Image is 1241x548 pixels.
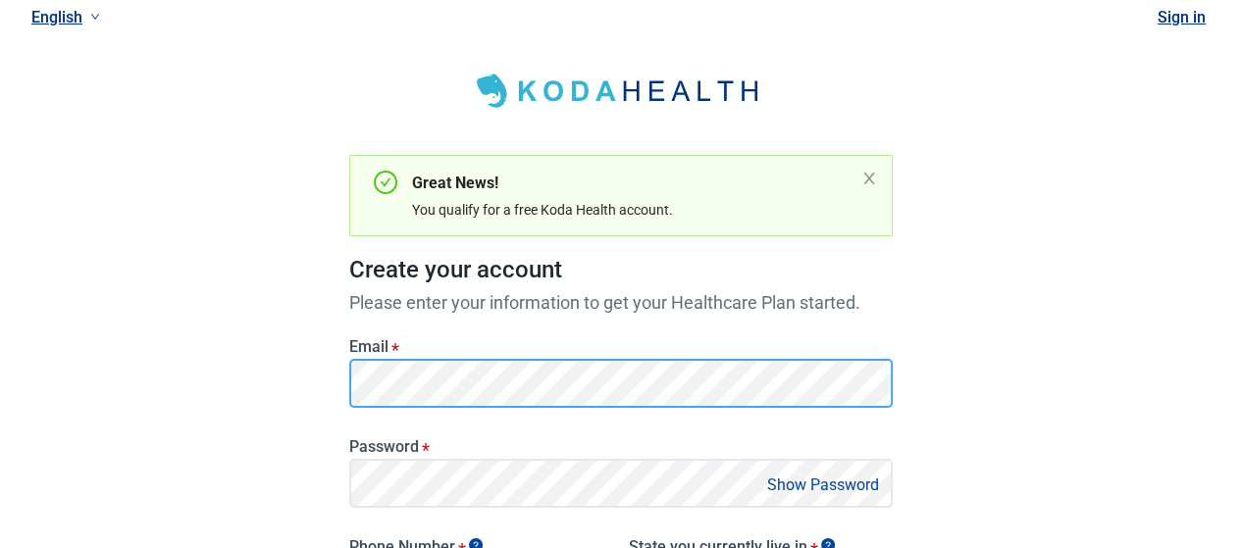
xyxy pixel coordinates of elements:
[349,289,893,316] p: Please enter your information to get your Healthcare Plan started.
[412,199,853,221] div: You qualify for a free Koda Health account.
[412,174,498,192] strong: Great News!
[349,337,893,356] label: Email
[464,67,778,116] img: Koda Health
[761,472,885,498] button: Show Password
[349,252,893,289] h1: Create your account
[861,171,877,186] button: close
[349,437,893,456] label: Password
[24,1,108,33] a: Current language: English
[374,171,397,194] span: check-circle
[90,12,100,22] span: down
[1158,8,1206,26] a: Sign in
